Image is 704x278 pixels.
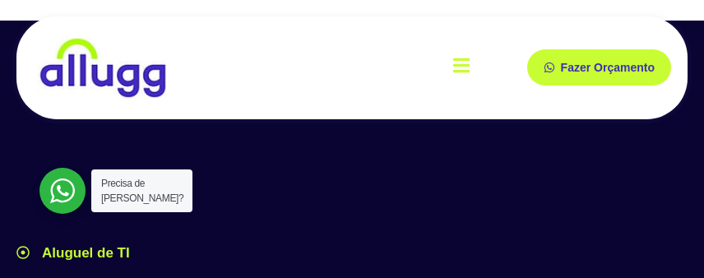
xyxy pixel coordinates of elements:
a: Fazer Orçamento [527,49,671,86]
div: Widget de chat [622,199,704,278]
span: Precisa de [PERSON_NAME]? [101,178,183,204]
img: locação de TI é Allugg [37,37,169,99]
span: Aluguel de TI [38,243,130,264]
span: Fazer Orçamento [561,62,655,73]
iframe: Chat Widget [622,199,704,278]
button: open-menu [453,45,470,90]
